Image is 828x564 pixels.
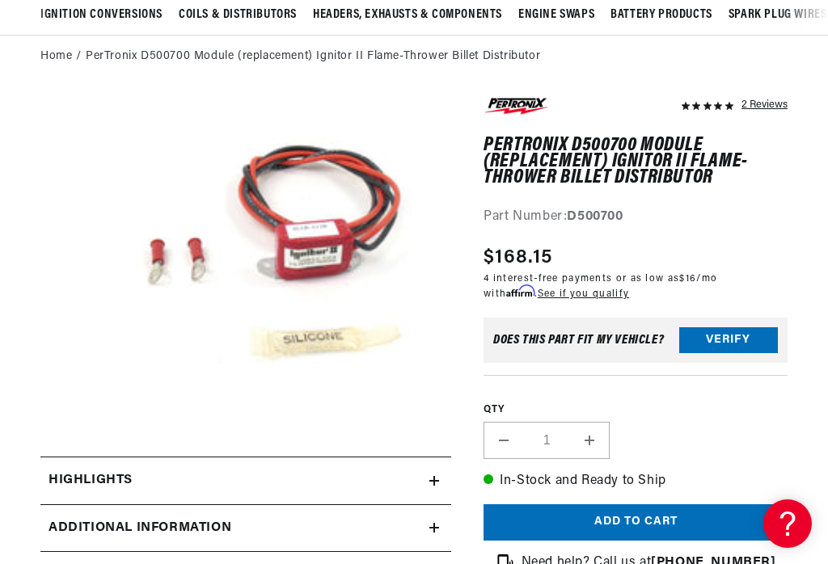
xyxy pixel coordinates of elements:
h2: Highlights [49,470,133,491]
h1: PerTronix D500700 Module (replacement) Ignitor II Flame-Thrower Billet Distributor [484,137,788,187]
div: Does This part fit My vehicle? [493,334,664,347]
span: Spark Plug Wires [729,6,827,23]
p: In-Stock and Ready to Ship [484,471,788,492]
summary: Highlights [40,457,451,504]
nav: breadcrumbs [40,48,788,65]
button: Add to cart [484,504,788,541]
a: Home [40,48,72,65]
summary: Additional Information [40,505,451,552]
span: $168.15 [484,243,552,272]
span: Ignition Conversions [40,6,163,23]
span: Headers, Exhausts & Components [313,6,502,23]
span: Battery Products [610,6,712,23]
div: 2 Reviews [741,95,788,114]
span: Affirm [506,285,534,297]
span: Engine Swaps [518,6,594,23]
button: Verify [679,327,778,353]
h2: Additional Information [49,518,231,539]
label: QTY [484,403,788,417]
span: Coils & Distributors [179,6,297,23]
media-gallery: Gallery Viewer [40,95,451,424]
strong: D500700 [567,210,623,223]
a: PerTronix D500700 Module (replacement) Ignitor II Flame-Thrower Billet Distributor [86,48,540,65]
span: $16 [679,274,696,284]
div: Part Number: [484,207,788,228]
a: See if you qualify - Learn more about Affirm Financing (opens in modal) [538,289,629,299]
p: 4 interest-free payments or as low as /mo with . [484,272,788,301]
